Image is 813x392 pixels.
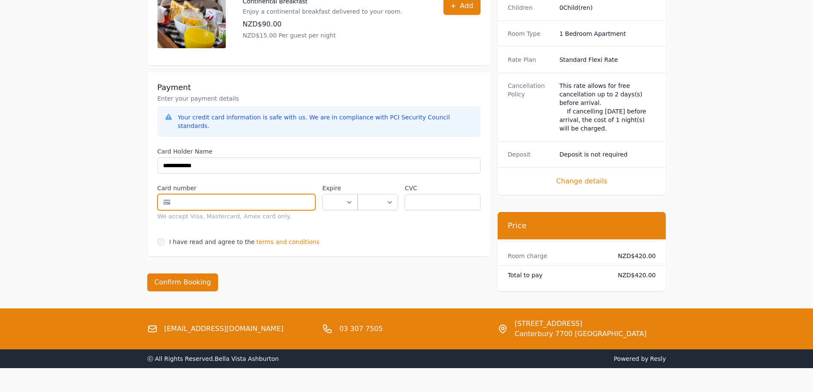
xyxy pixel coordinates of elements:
[508,271,604,279] dt: Total to pay
[405,184,480,192] label: CVC
[169,238,255,245] label: I have read and agree to the
[243,31,402,40] p: NZD$15.00 Per guest per night
[157,147,481,156] label: Card Holder Name
[147,355,279,362] span: ⓒ All Rights Reserved. Bella Vista Ashburton
[460,1,473,11] span: Add
[164,324,284,334] a: [EMAIL_ADDRESS][DOMAIN_NAME]
[243,7,402,16] p: Enjoy a continental breakfast delivered to your room.
[508,221,656,231] h3: Price
[611,252,656,260] dd: NZD$420.00
[559,150,656,159] dd: Deposit is not required
[611,271,656,279] dd: NZD$420.00
[508,176,656,186] span: Change details
[243,19,402,29] p: NZD$90.00
[508,3,553,12] dt: Children
[650,355,666,362] a: Resly
[178,113,474,130] div: Your credit card information is safe with us. We are in compliance with PCI Security Council stan...
[508,55,553,64] dt: Rate Plan
[508,252,604,260] dt: Room charge
[147,273,219,291] button: Confirm Booking
[322,184,358,192] label: Expire
[508,81,553,133] dt: Cancellation Policy
[157,94,481,103] p: Enter your payment details
[339,324,383,334] a: 03 307 7505
[358,184,398,192] label: .
[157,82,481,93] h3: Payment
[157,212,316,221] div: We accept Visa, Mastercard, Amex card only.
[508,29,553,38] dt: Room Type
[559,3,656,12] dd: 0 Child(ren)
[515,329,647,339] span: Canterbury 7700 [GEOGRAPHIC_DATA]
[515,319,647,329] span: [STREET_ADDRESS]
[559,55,656,64] dd: Standard Flexi Rate
[559,81,656,133] div: This rate allows for free cancellation up to 2 days(s) before arrival. If cancelling [DATE] befor...
[157,184,316,192] label: Card number
[508,150,553,159] dt: Deposit
[559,29,656,38] dd: 1 Bedroom Apartment
[410,354,666,363] span: Powered by
[256,238,320,246] span: terms and conditions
